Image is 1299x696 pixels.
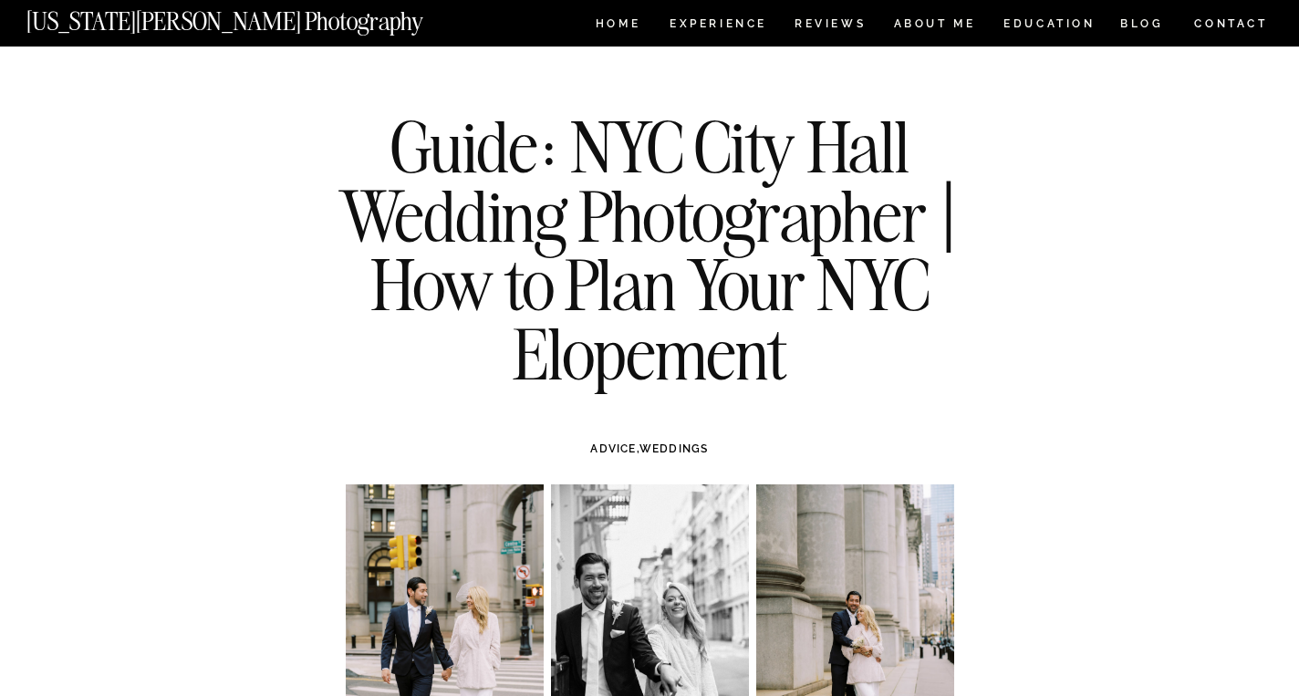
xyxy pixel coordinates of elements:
[592,18,644,34] a: HOME
[893,18,976,34] a: ABOUT ME
[1002,18,1097,34] a: EDUCATION
[1193,14,1269,34] a: CONTACT
[670,18,765,34] a: Experience
[384,441,915,457] h3: ,
[795,18,863,34] a: REVIEWS
[26,9,484,25] a: [US_STATE][PERSON_NAME] Photography
[590,442,636,455] a: ADVICE
[318,112,981,388] h1: Guide: NYC City Hall Wedding Photographer | How to Plan Your NYC Elopement
[639,442,709,455] a: WEDDINGS
[1120,18,1164,34] a: BLOG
